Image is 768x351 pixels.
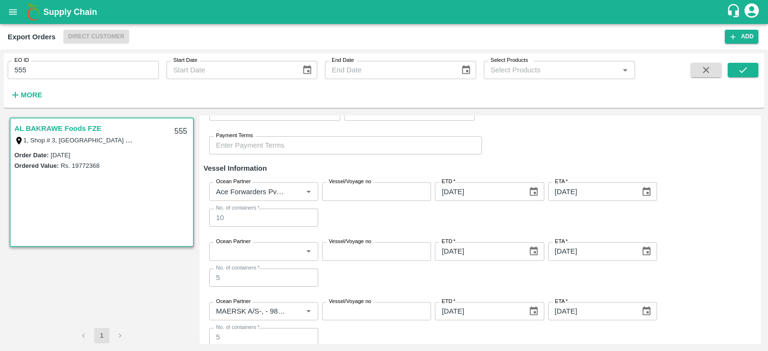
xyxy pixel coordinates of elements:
button: page 1 [94,328,109,343]
a: AL BAKRAWE Foods FZE [14,122,101,135]
button: open drawer [2,1,24,23]
input: Enter [209,209,318,227]
input: Enter [209,328,318,346]
label: Vessel/Voyage no [329,298,372,305]
button: Open [302,245,315,257]
nav: pagination navigation [74,328,129,343]
label: End Date [332,57,354,64]
input: Select Date [435,182,521,200]
div: 555 [168,120,193,143]
div: account of current user [743,2,760,22]
label: Ocean Partner [216,298,251,305]
label: Rs. 19772368 [60,162,99,169]
label: ETA [555,238,568,246]
label: Ocean Partner [216,178,251,186]
label: Vessel/Voyage no [329,178,372,186]
input: Select Products [487,64,616,76]
img: logo [24,2,43,22]
input: Select Ocean Partner [212,305,287,317]
input: Enter [209,269,318,287]
input: Select Date [548,182,634,200]
label: No. of containers [216,324,260,331]
div: Export Orders [8,31,56,43]
button: Open [619,64,631,76]
a: Supply Chain [43,5,726,19]
button: Choose date, selected date is Sep 14, 2025 [637,183,656,201]
label: Payment Terms [216,132,253,140]
button: Choose date, selected date is Sep 14, 2025 [525,242,543,260]
label: No. of containers [216,264,260,272]
button: Choose date [298,61,316,79]
label: Order Date : [14,152,49,159]
button: Open [302,305,315,317]
button: Open [302,186,315,198]
button: Add [725,30,758,44]
input: Select Date [435,302,521,320]
strong: Vessel Information [204,164,267,172]
label: Ocean Partner [216,238,251,246]
label: No. of containers [216,204,260,212]
button: Choose date, selected date is Sep 17, 2025 [525,302,543,320]
button: More [8,87,45,103]
label: Start Date [173,57,197,64]
div: customer-support [726,3,743,21]
label: 1, Shop # 3, [GEOGRAPHIC_DATA] – central fruits and vegetables market, , , , , [GEOGRAPHIC_DATA] [24,136,312,144]
input: Select Ocean Partner [212,245,287,257]
label: Vessel/Voyage no [329,238,372,246]
label: ETD [442,178,456,186]
input: Select Date [435,242,521,260]
label: EO ID [14,57,29,64]
label: ETD [442,298,456,305]
input: Select Date [548,242,634,260]
b: Supply Chain [43,7,97,17]
label: ETD [442,238,456,246]
button: Choose date [457,61,475,79]
label: [DATE] [51,152,71,159]
input: Select Ocean Partner [212,185,287,198]
strong: More [21,91,42,99]
button: Choose date, selected date is Sep 14, 2025 [525,183,543,201]
label: ETA [555,178,568,186]
button: Choose date, selected date is Sep 17, 2025 [637,302,656,320]
input: End Date [325,61,453,79]
input: Enter EO ID [8,61,159,79]
label: Select Products [491,57,528,64]
input: Start Date [167,61,294,79]
label: Ordered Value: [14,162,59,169]
input: Enter Payment Terms [209,136,482,154]
button: Choose date, selected date is Sep 14, 2025 [637,242,656,260]
label: ETA [555,298,568,305]
input: Select Date [548,302,634,320]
